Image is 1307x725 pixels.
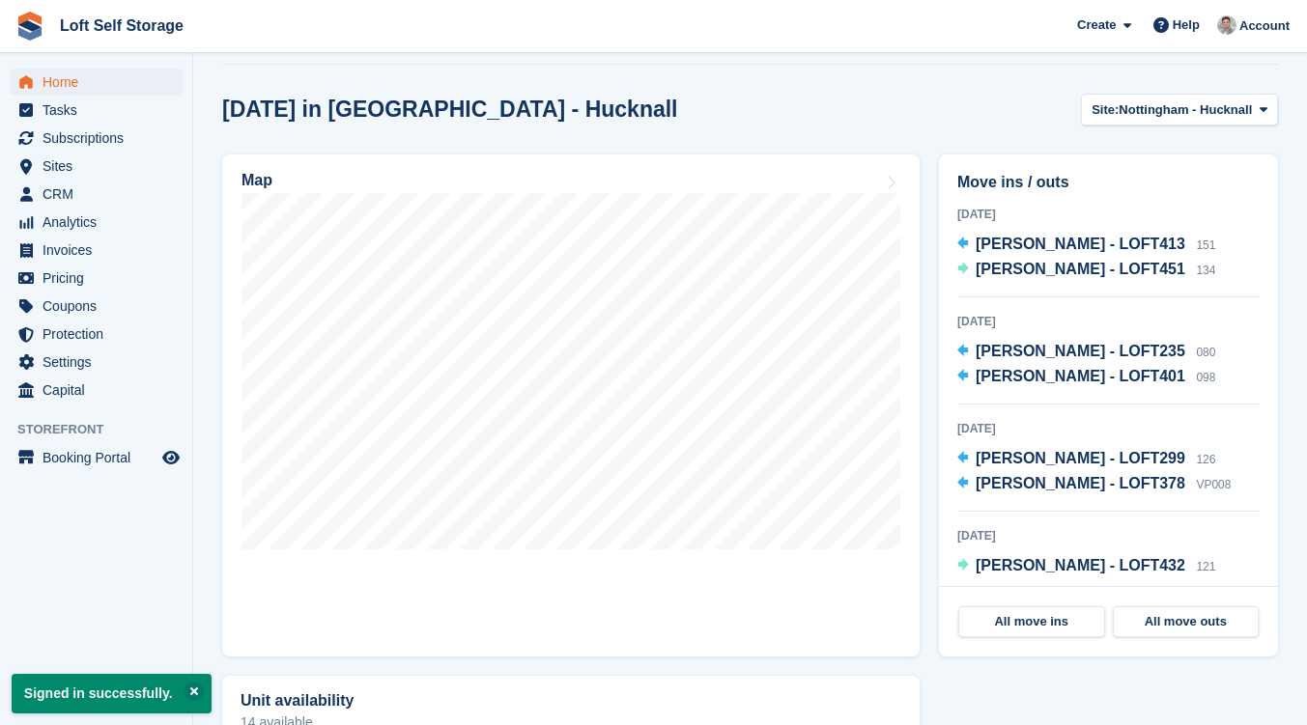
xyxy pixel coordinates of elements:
[976,368,1185,384] span: [PERSON_NAME] - LOFT401
[159,446,183,469] a: Preview store
[957,447,1215,472] a: [PERSON_NAME] - LOFT299 126
[1196,238,1215,252] span: 151
[10,376,183,404] a: menu
[976,261,1185,277] span: [PERSON_NAME] - LOFT451
[976,475,1185,491] span: [PERSON_NAME] - LOFT378
[1196,478,1231,491] span: VP008
[43,349,158,376] span: Settings
[976,450,1185,466] span: [PERSON_NAME] - LOFT299
[10,69,183,96] a: menu
[43,265,158,292] span: Pricing
[242,172,272,189] h2: Map
[10,153,183,180] a: menu
[976,343,1185,359] span: [PERSON_NAME] - LOFT235
[957,313,1260,330] div: [DATE]
[222,154,920,656] a: Map
[957,554,1215,579] a: [PERSON_NAME] - LOFT432 121
[43,209,158,236] span: Analytics
[1173,15,1200,35] span: Help
[1217,15,1236,35] img: Nik Williams
[957,365,1215,390] a: [PERSON_NAME] - LOFT401 098
[43,321,158,348] span: Protection
[957,472,1231,497] a: [PERSON_NAME] - LOFT378 VP008
[17,420,192,439] span: Storefront
[1196,453,1215,466] span: 126
[1239,16,1290,36] span: Account
[10,321,183,348] a: menu
[10,97,183,124] a: menu
[43,181,158,208] span: CRM
[43,97,158,124] span: Tasks
[957,171,1260,194] h2: Move ins / outs
[10,265,183,292] a: menu
[1196,346,1215,359] span: 080
[957,420,1260,437] div: [DATE]
[12,674,212,713] p: Signed in successfully.
[976,557,1185,573] span: [PERSON_NAME] - LOFT432
[15,12,44,41] img: stora-icon-8386f47178a22dfd0bd8f6a31ec36ba5ce8667c1dd55bd0f319d3a0aa187defe.svg
[43,125,158,152] span: Subscriptions
[222,97,678,123] h2: [DATE] in [GEOGRAPHIC_DATA] - Hucknall
[957,206,1260,223] div: [DATE]
[10,181,183,208] a: menu
[43,293,158,320] span: Coupons
[10,349,183,376] a: menu
[43,237,158,264] span: Invoices
[1196,560,1215,573] span: 121
[43,69,158,96] span: Home
[241,692,354,710] h2: Unit availability
[10,444,183,471] a: menu
[976,236,1185,252] span: [PERSON_NAME] - LOFT413
[957,340,1215,365] a: [PERSON_NAME] - LOFT235 080
[1081,94,1278,125] button: Site: Nottingham - Hucknall
[1077,15,1116,35] span: Create
[958,606,1105,637] a: All move ins
[10,293,183,320] a: menu
[43,444,158,471] span: Booking Portal
[957,527,1260,544] div: [DATE]
[10,125,183,152] a: menu
[1092,100,1119,120] span: Site:
[1113,606,1260,637] a: All move outs
[10,209,183,236] a: menu
[43,153,158,180] span: Sites
[43,376,158,404] span: Capital
[1119,100,1252,120] span: Nottingham - Hucknall
[1196,264,1215,277] span: 134
[1196,371,1215,384] span: 098
[52,10,191,42] a: Loft Self Storage
[957,233,1215,258] a: [PERSON_NAME] - LOFT413 151
[957,258,1215,283] a: [PERSON_NAME] - LOFT451 134
[10,237,183,264] a: menu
